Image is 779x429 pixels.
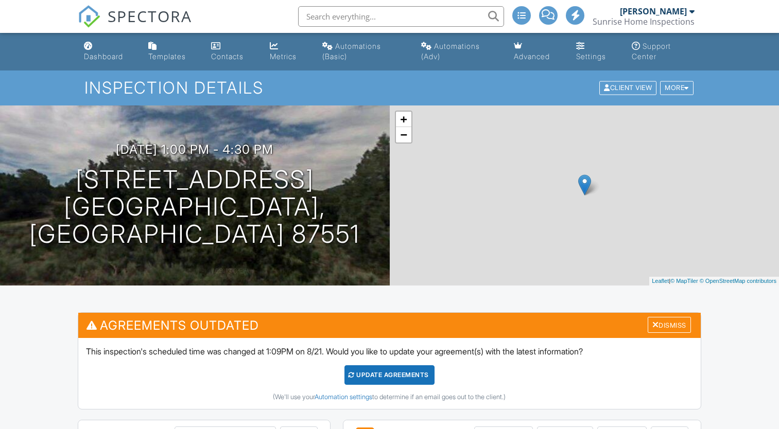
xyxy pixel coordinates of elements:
div: Automations (Basic) [322,42,381,61]
a: Support Center [628,37,699,66]
h3: [DATE] 1:00 pm - 4:30 pm [116,142,273,156]
div: This inspection's scheduled time was changed at 1:09PM on 8/21. Would you like to update your agr... [78,338,700,409]
div: Metrics [270,52,297,61]
div: Sunrise Home Inspections [593,16,695,27]
a: © OpenStreetMap contributors [700,278,776,284]
div: Contacts [211,52,244,61]
div: More [660,81,694,95]
div: Dashboard [84,52,123,61]
span: SPECTORA [108,5,192,27]
a: Dashboard [80,37,136,66]
h1: Inspection Details [84,79,695,97]
div: Settings [576,52,606,61]
a: Templates [144,37,199,66]
a: Settings [572,37,619,66]
a: Client View [598,83,659,91]
a: Metrics [266,37,310,66]
div: Update Agreements [344,365,435,385]
img: The Best Home Inspection Software - Spectora [78,5,100,28]
a: Zoom in [396,112,411,127]
div: Templates [148,52,186,61]
a: Zoom out [396,127,411,142]
div: [PERSON_NAME] [620,6,687,16]
div: Support Center [632,42,671,61]
a: Automation settings [315,393,372,401]
div: Dismiss [648,317,691,333]
a: Automations (Advanced) [417,37,502,66]
div: Advanced [514,52,550,61]
a: © MapTiler [670,278,698,284]
h3: Agreements Outdated [78,313,700,338]
div: Automations (Adv) [421,42,480,61]
input: Search everything... [298,6,504,27]
div: | [649,277,779,285]
a: Advanced [510,37,564,66]
div: Client View [599,81,656,95]
a: Leaflet [652,278,669,284]
h1: [STREET_ADDRESS] [GEOGRAPHIC_DATA], [GEOGRAPHIC_DATA] 87551 [16,166,373,247]
a: SPECTORA [78,14,192,35]
a: Automations (Basic) [318,37,408,66]
div: (We'll use your to determine if an email goes out to the client.) [86,393,693,401]
a: Contacts [207,37,257,66]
